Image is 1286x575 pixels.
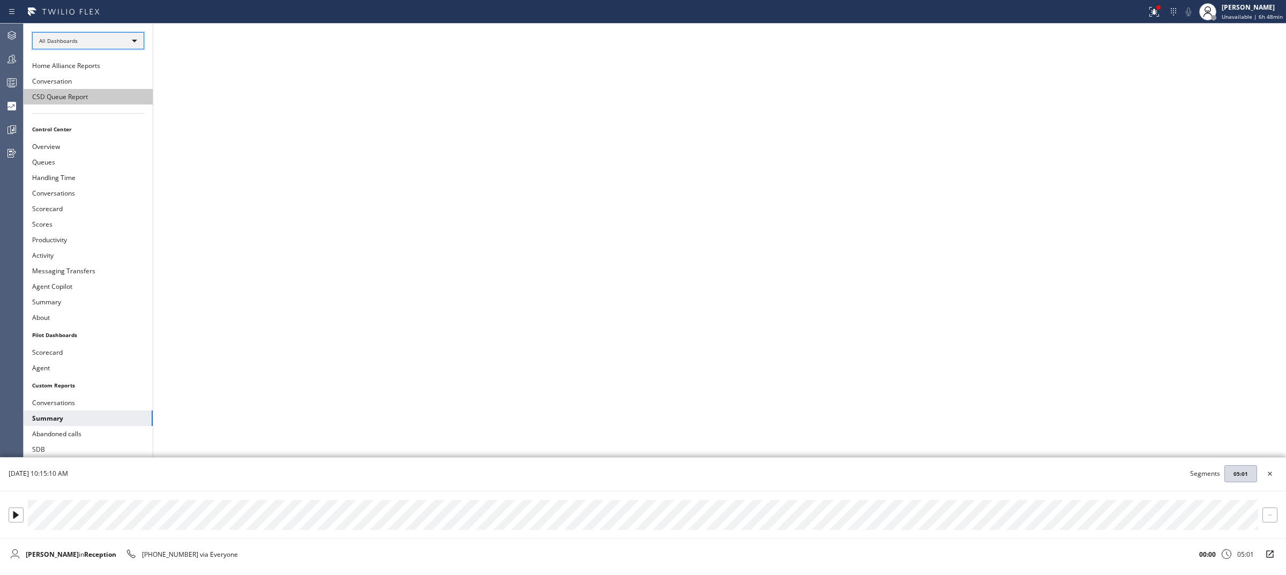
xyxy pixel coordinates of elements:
div: calling (213) 772-6013 [125,548,238,561]
button: Abandoned calls [24,426,153,442]
div: All Dashboards [32,32,144,49]
div: 05:01 [1237,550,1254,559]
button: Conversation [24,73,153,89]
span: Unavailable | 6h 48min [1222,13,1283,20]
button: 05:01 [1224,465,1257,482]
button: Summary [24,410,153,426]
div: [PERSON_NAME] [1222,3,1283,12]
button: Handling Time [24,170,153,185]
button: Open in a new window [1262,547,1277,562]
li: Custom Reports [24,378,153,392]
button: Conversations [24,395,153,410]
button: Activity [24,248,153,263]
div: in [26,550,116,559]
button: Productivity [24,232,153,248]
button: SDB [24,442,153,457]
strong: 00:00 [1199,550,1216,559]
button: Queues [24,154,153,170]
button: Summary [24,294,153,310]
strong: [PERSON_NAME] [26,550,79,559]
button: Scores [24,216,153,232]
button: Messaging Transfers [24,263,153,279]
button: Conversations [24,185,153,201]
li: Pilot Dashboards [24,328,153,342]
button: Agent Copilot [24,279,153,294]
span: Segments [1190,469,1220,478]
span: [PHONE_NUMBER] via Everyone [142,550,238,559]
button: Overview [24,139,153,154]
button: CSD Queue Report [24,89,153,104]
button: Agent [24,360,153,376]
button: Scorecard [24,345,153,360]
button: Scorecard [24,201,153,216]
iframe: dashboard_b794bedd1109 [153,24,1286,575]
button: Mute [1181,4,1196,19]
button: Home Alliance Reports [24,58,153,73]
strong: Reception [84,550,116,559]
button: About [24,310,153,325]
li: Control Center [24,122,153,136]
